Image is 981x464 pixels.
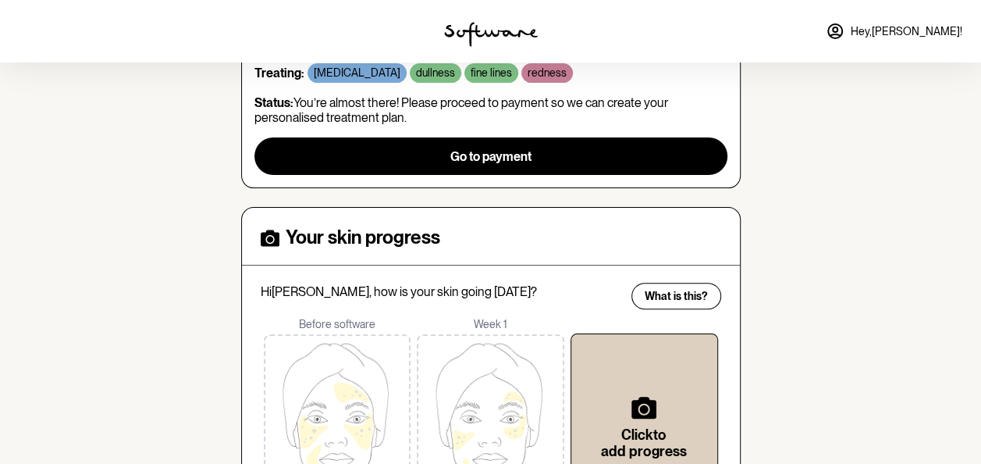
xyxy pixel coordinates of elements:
span: Hey, [PERSON_NAME] ! [851,25,962,38]
p: Hi [PERSON_NAME] , how is your skin going [DATE]? [261,284,621,299]
h4: Your skin progress [286,227,440,249]
button: What is this? [631,283,721,309]
img: software logo [444,22,538,47]
strong: Treating: [254,66,304,80]
p: Week 1 [414,318,567,331]
p: [MEDICAL_DATA] [314,66,400,80]
button: Go to payment [254,137,727,175]
p: Before software [261,318,414,331]
span: What is this? [645,290,708,303]
p: dullness [416,66,455,80]
span: Go to payment [450,149,531,164]
p: redness [528,66,567,80]
p: You’re almost there! Please proceed to payment so we can create your personalised treatment plan. [254,95,727,125]
strong: Status: [254,95,293,110]
p: fine lines [471,66,512,80]
a: Hey,[PERSON_NAME]! [816,12,972,50]
h6: Click to add progress [596,427,692,460]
